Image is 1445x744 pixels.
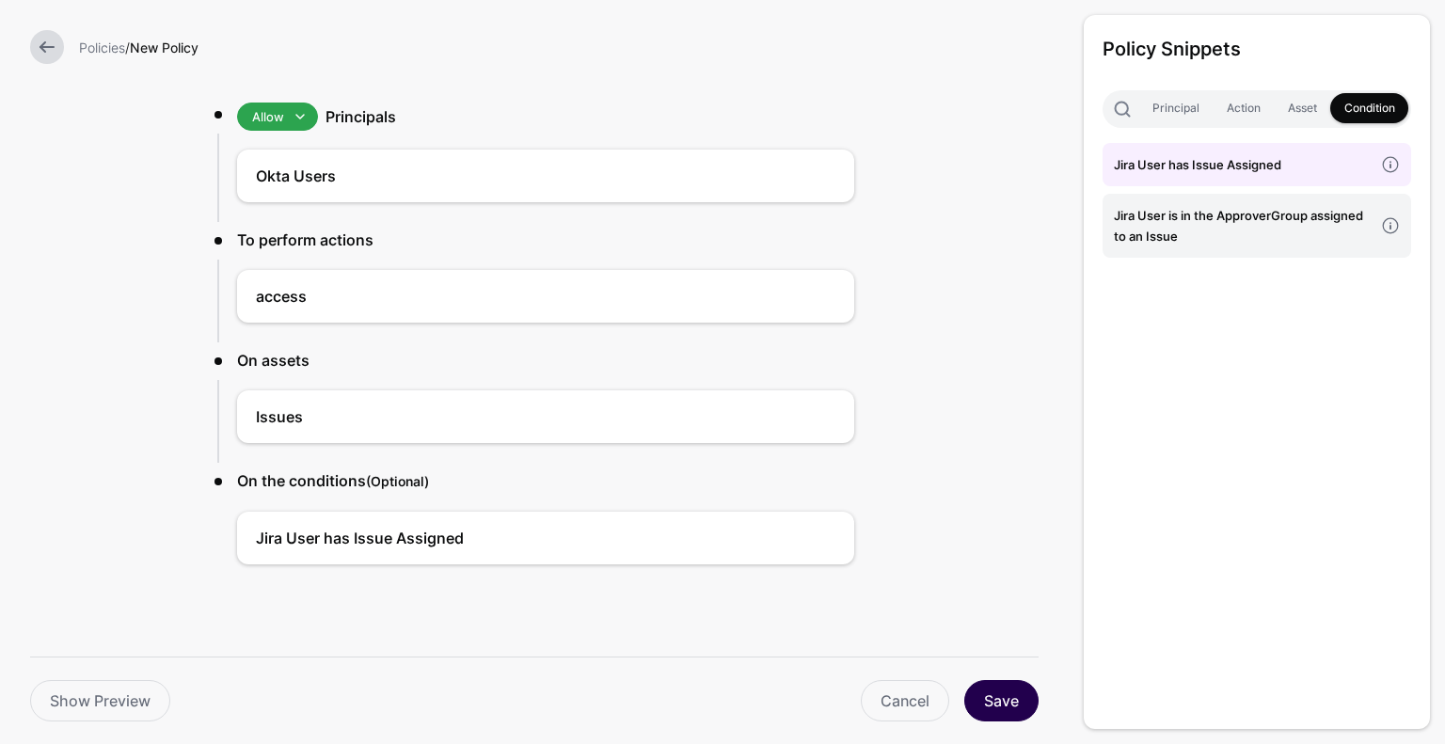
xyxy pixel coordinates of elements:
a: Show Preview [30,680,170,721]
span: Allow [252,109,284,124]
h3: Principals [326,105,854,128]
h3: To perform actions [237,229,854,251]
button: Save [964,680,1039,721]
h3: Policy Snippets [1103,34,1411,64]
h3: On the conditions [237,469,854,493]
h4: Jira User has Issue Assigned [256,527,779,549]
h4: access [256,285,779,308]
h3: On assets [237,349,854,372]
strong: New Policy [130,40,198,55]
h4: Jira User is in the ApproverGroup assigned to an Issue [1114,205,1374,246]
h4: Jira User has Issue Assigned [1114,154,1374,175]
a: Action [1213,93,1274,123]
h4: Okta Users [256,165,779,187]
h4: Issues [256,405,779,428]
div: / [71,38,1046,57]
a: Principal [1138,93,1213,123]
a: Policies [79,40,125,55]
small: (Optional) [366,473,429,489]
a: Asset [1274,93,1330,123]
a: Cancel [861,680,949,721]
a: Condition [1330,93,1408,123]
